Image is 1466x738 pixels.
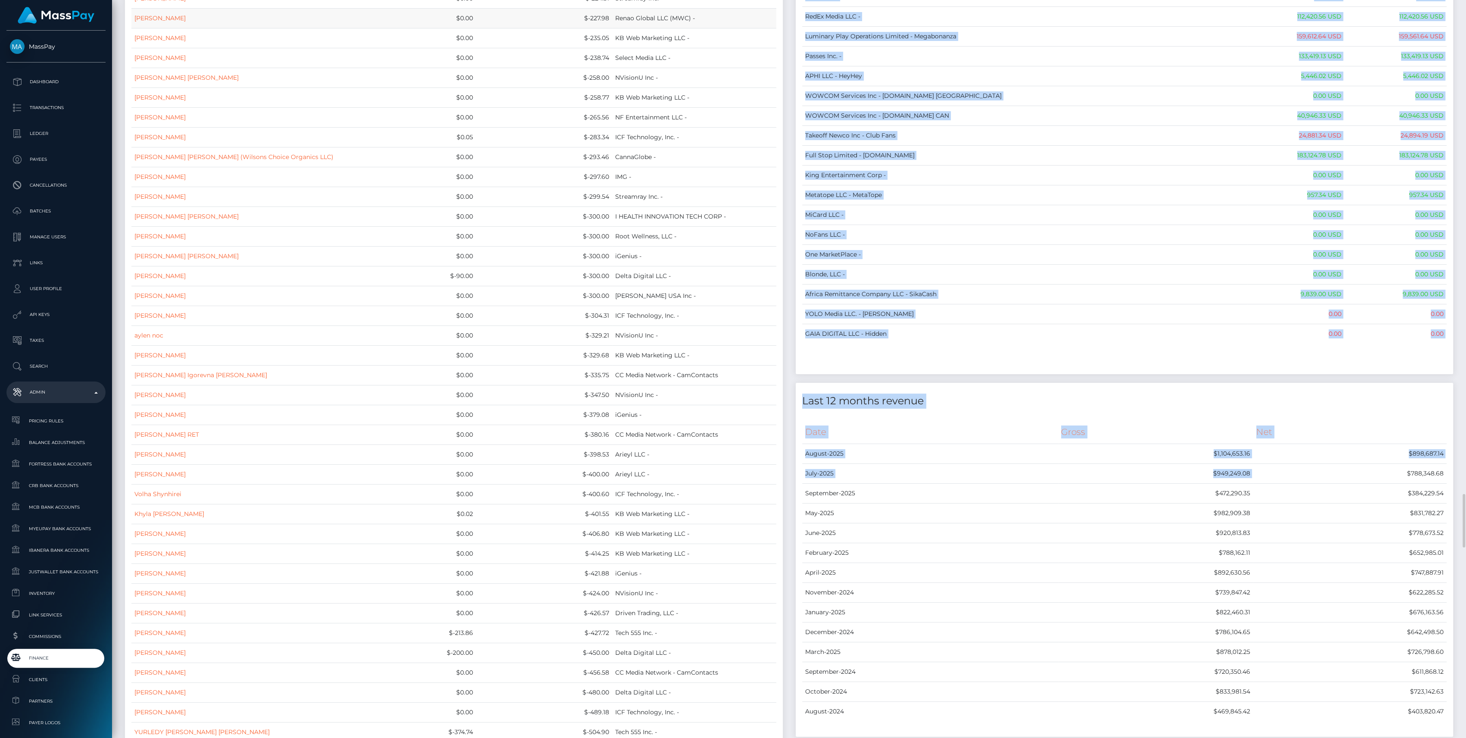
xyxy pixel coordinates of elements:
[1248,245,1345,265] td: 0.00 USD
[1058,464,1253,484] td: $949,249.08
[134,688,186,696] a: [PERSON_NAME]
[476,107,612,127] td: $-265.56
[10,545,102,555] span: Ibanera Bank Accounts
[1058,444,1253,464] td: $1,104,653.16
[1248,106,1345,126] td: 40,946.33 USD
[802,484,1058,503] td: September-2025
[802,106,1248,126] td: WOWCOM Services Inc - [DOMAIN_NAME] CAN
[802,543,1058,563] td: February-2025
[10,481,102,491] span: CRB Bank Accounts
[802,225,1248,245] td: NoFans LLC -
[476,28,612,48] td: $-235.05
[1345,106,1447,126] td: 40,946.33 USD
[397,544,476,563] td: $0.00
[134,113,186,121] a: [PERSON_NAME]
[397,226,476,246] td: $0.00
[397,583,476,603] td: $0.00
[397,464,476,484] td: $0.00
[1345,245,1447,265] td: 0.00 USD
[1248,304,1345,324] td: 0.00
[1248,146,1345,166] td: 183,124.78 USD
[134,232,186,240] a: [PERSON_NAME]
[10,718,102,728] span: Payer Logos
[397,167,476,187] td: $0.00
[612,345,776,365] td: KB Web Marketing LLC -
[476,504,612,524] td: $-401.55
[1058,523,1253,543] td: $920,813.83
[397,563,476,583] td: $0.00
[10,101,102,114] p: Transactions
[476,623,612,643] td: $-427.72
[476,286,612,306] td: $-300.00
[612,603,776,623] td: Driven Trading, LLC -
[802,265,1248,285] td: Blonde, LLC -
[6,278,106,300] a: User Profile
[397,48,476,68] td: $0.00
[612,8,776,28] td: Renao Global LLC (MWC) -
[476,167,612,187] td: $-297.60
[802,563,1058,583] td: April-2025
[802,642,1058,662] td: March-2025
[802,7,1248,27] td: RedEx Media LLC -
[10,588,102,598] span: Inventory
[1345,324,1447,344] td: 0.00
[802,420,1058,444] th: Date
[802,285,1248,304] td: Africa Remittance Company LLC - SikaCash
[397,107,476,127] td: $0.00
[10,386,102,399] p: Admin
[6,563,106,581] a: JustWallet Bank Accounts
[1058,503,1253,523] td: $982,909.38
[1253,484,1447,503] td: $384,229.54
[397,28,476,48] td: $0.00
[134,173,186,181] a: [PERSON_NAME]
[612,385,776,405] td: NVisionU Inc -
[397,504,476,524] td: $0.02
[802,682,1058,702] td: October-2024
[134,708,186,716] a: [PERSON_NAME]
[1345,185,1447,205] td: 957.34 USD
[612,226,776,246] td: Root Wellness, LLC -
[1345,225,1447,245] td: 0.00 USD
[802,185,1248,205] td: Metatope LLC - MetaTope
[6,71,106,93] a: Dashboard
[134,14,186,22] a: [PERSON_NAME]
[10,231,102,244] p: Manage Users
[1345,27,1447,47] td: 159,561.64 USD
[1248,27,1345,47] td: 159,612.64 USD
[476,663,612,682] td: $-456.58
[134,252,239,260] a: [PERSON_NAME] [PERSON_NAME]
[476,8,612,28] td: $-227.98
[802,583,1058,603] td: November-2024
[6,252,106,274] a: Links
[134,411,186,419] a: [PERSON_NAME]
[10,653,102,663] span: Finance
[612,28,776,48] td: KB Web Marketing LLC -
[134,728,270,736] a: YURLEDY [PERSON_NAME] [PERSON_NAME]
[476,603,612,623] td: $-426.57
[397,444,476,464] td: $0.00
[397,286,476,306] td: $0.00
[134,649,186,657] a: [PERSON_NAME]
[1253,662,1447,682] td: $611,868.12
[1253,563,1447,583] td: $747,887.91
[476,226,612,246] td: $-300.00
[612,405,776,425] td: iGenius -
[802,205,1248,225] td: MiCard LLC -
[134,272,186,280] a: [PERSON_NAME]
[134,34,186,42] a: [PERSON_NAME]
[6,541,106,560] a: Ibanera Bank Accounts
[612,68,776,88] td: NVisionU Inc -
[476,147,612,167] td: $-293.46
[18,7,94,24] img: MassPay Logo
[802,146,1248,166] td: Full Stop Limited - [DOMAIN_NAME]
[10,256,102,269] p: Links
[1253,420,1447,444] th: Net
[10,502,102,512] span: MCB Bank Accounts
[134,470,186,478] a: [PERSON_NAME]
[1253,503,1447,523] td: $831,782.27
[476,325,612,345] td: $-329.21
[397,345,476,365] td: $0.00
[1058,563,1253,583] td: $892,630.56
[1058,484,1253,503] td: $472,290.35
[1058,622,1253,642] td: $786,104.65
